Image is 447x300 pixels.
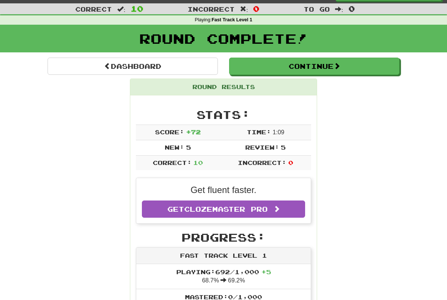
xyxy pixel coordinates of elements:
[253,4,259,13] span: 0
[193,159,203,166] span: 10
[155,128,184,135] span: Score:
[238,159,286,166] span: Incorrect:
[304,5,330,13] span: To go
[136,248,311,264] div: Fast Track Level 1
[136,264,311,290] li: 68.7% 69.2%
[3,31,444,46] h1: Round Complete!
[48,58,218,75] a: Dashboard
[229,58,399,75] button: Continue
[288,159,293,166] span: 0
[281,144,286,151] span: 5
[186,144,191,151] span: 5
[188,5,235,13] span: Incorrect
[142,184,305,196] p: Get fluent faster.
[117,6,125,12] span: :
[273,129,284,135] span: 1 : 0 9
[142,200,305,218] a: GetClozemaster Pro
[184,205,268,213] span: Clozemaster Pro
[176,268,271,275] span: Playing: 692 / 1,000
[165,144,184,151] span: New:
[130,79,317,95] div: Round Results
[75,5,112,13] span: Correct
[136,231,311,244] h2: Progress:
[245,144,279,151] span: Review:
[247,128,271,135] span: Time:
[349,4,355,13] span: 0
[136,108,311,121] h2: Stats:
[240,6,248,12] span: :
[153,159,192,166] span: Correct:
[186,128,201,135] span: + 72
[261,268,271,275] span: + 5
[335,6,343,12] span: :
[131,4,143,13] span: 10
[212,17,252,22] strong: Fast Track Level 1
